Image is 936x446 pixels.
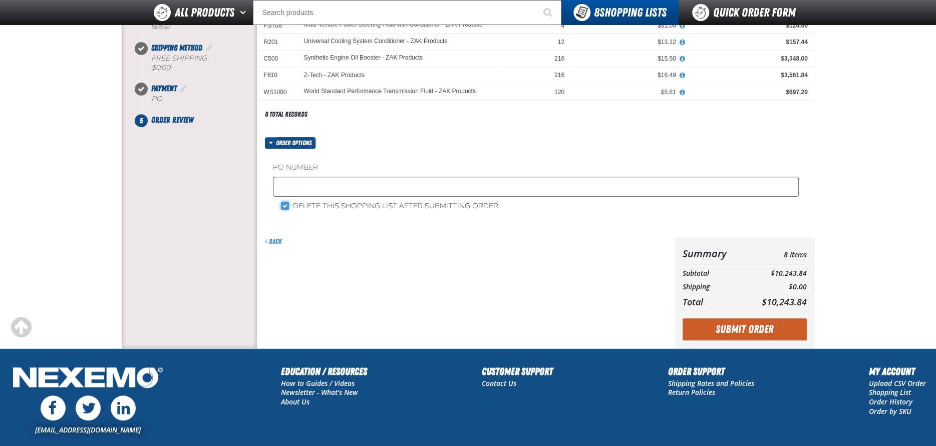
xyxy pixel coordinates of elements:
div: $697.20 [690,88,808,96]
a: Return Policies [668,387,715,397]
a: Shopping List [869,387,911,397]
img: Nexemo Logo [10,364,166,393]
td: $0.00 [744,280,806,294]
div: $15.50 [578,55,676,63]
span: All Products [175,4,234,22]
td: R201 [257,34,297,51]
span: 5 [135,114,148,127]
span: $10,243.84 [762,296,807,308]
span: 216 [554,72,564,79]
a: Contact Us [482,378,516,388]
button: View All Prices for World Standard Performance Transmission Fluid - ZAK Products [676,88,689,97]
a: Back [265,237,282,245]
th: Shipping [683,280,744,294]
button: Submit Order [683,318,807,340]
input: Delete this shopping list after submitting order [281,202,289,210]
td: F610 [257,67,297,84]
th: Subtotal [683,267,744,280]
div: $13.12 [578,38,676,46]
bdo: 92692 [151,23,170,31]
button: View All Prices for Universal Cooling System Conditioner - ZAK Products [676,38,689,47]
a: Shipping Rates and Policies [668,378,754,388]
div: $3,348.00 [690,55,808,63]
div: $5.81 [578,88,676,96]
a: Z-Tech - ZAK Products [304,72,365,79]
span: Shopping Lists [594,6,667,20]
li: Shipping Method. Step 3 of 5. Completed [141,42,257,83]
a: Order by SKU [869,406,911,416]
li: Payment. Step 4 of 5. Completed [141,83,257,114]
h2: Customer Support [482,364,553,379]
a: Newsletter - What's New [281,387,358,397]
a: World Standard Performance Transmission Fluid - ZAK Products [304,88,476,95]
button: View All Prices for Synthetic Engine Oil Booster - ZAK Products [676,55,689,64]
a: Universal Cooling System Conditioner - ZAK Products [304,38,448,45]
div: $31.00 [578,22,676,30]
span: Order Review [151,115,193,125]
th: Summary [683,245,744,262]
h2: Education / Resources [281,364,367,379]
a: Upload CSV Order [869,378,926,388]
span: 216 [554,55,564,62]
a: Order History [869,397,912,406]
a: About Us [281,397,309,406]
td: PS708 [257,17,297,34]
a: Edit Shipping Method [204,43,214,53]
a: Synthetic Engine Oil Booster - ZAK Products [304,55,423,62]
button: View All Prices for Z-Tech - ZAK Products [676,71,689,80]
span: Order options [276,137,316,149]
h2: My Account [869,364,926,379]
strong: $0.00 [151,64,170,72]
button: Order options [265,137,316,149]
a: Edit Payment [179,84,189,93]
li: Order Review. Step 5 of 5. Not Completed [141,114,257,126]
span: 4 [561,22,564,29]
div: Scroll to the top [10,316,32,338]
div: 8 total records [265,110,307,119]
div: P.O. [151,95,257,104]
a: [EMAIL_ADDRESS][DOMAIN_NAME] [35,425,141,434]
div: Free Shipping: [151,54,257,73]
th: Total [683,294,744,310]
a: How to Guides / Videos [281,378,355,388]
span: Payment [151,84,177,93]
label: PO Number [273,163,799,173]
td: $10,243.84 [744,267,806,280]
button: View All Prices for Multi-Vehicle Power Steering Fluid with Conditioner - ZAK Products [676,22,689,31]
div: $157.44 [690,38,808,46]
td: C500 [257,51,297,67]
label: Delete this shopping list after submitting order [281,202,498,211]
span: 120 [554,89,564,96]
td: 8 Items [744,245,806,262]
span: 12 [558,39,564,46]
div: $16.49 [578,71,676,79]
div: $3,561.84 [690,71,808,79]
strong: 8 [594,6,599,20]
div: $124.00 [690,22,808,30]
span: Shipping Method [151,43,202,53]
h2: Order Support [668,364,754,379]
td: WS1000 [257,84,297,100]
